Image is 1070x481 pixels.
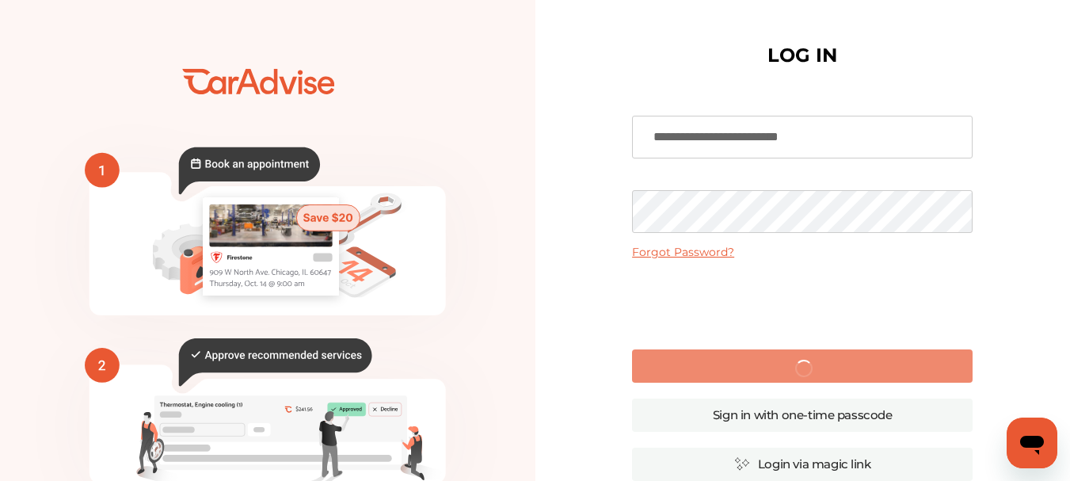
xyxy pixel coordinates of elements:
[1007,418,1057,468] iframe: Botón para iniciar la ventana de mensajería
[767,48,837,63] h1: LOG IN
[734,456,750,471] img: magic_icon.32c66aac.svg
[632,399,973,432] a: Sign in with one-time passcode
[632,245,734,259] a: Forgot Password?
[632,448,973,481] a: Login via magic link
[682,272,923,334] iframe: reCAPTCHA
